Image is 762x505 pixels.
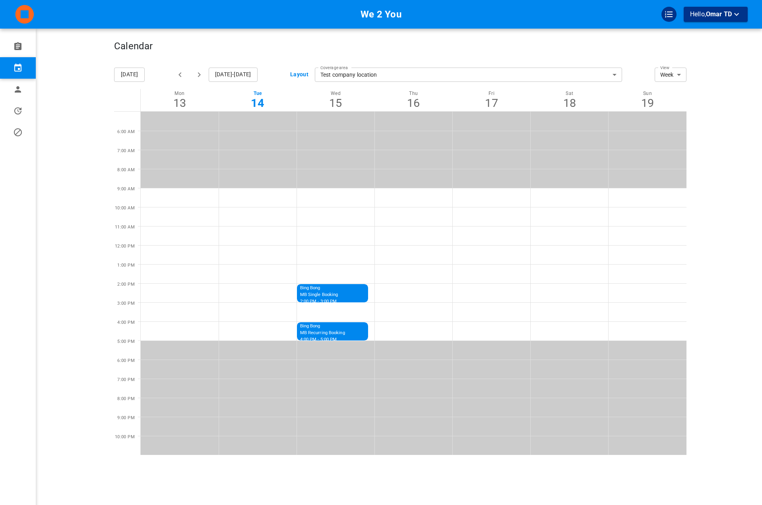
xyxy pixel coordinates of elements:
span: 5:00 PM [117,339,135,344]
span: 7:00 PM [117,377,135,382]
span: 8:00 AM [117,167,135,172]
p: Fri [453,91,531,96]
p: Tue [219,91,297,96]
span: 7:00 AM [117,148,135,153]
span: 2:00 PM [117,282,135,287]
p: Hello, [690,10,741,19]
p: Thu [374,91,452,96]
span: 3:00 PM [117,301,135,306]
div: QuickStart Guide [661,7,677,22]
button: Hello,Omar TD [684,7,748,22]
span: 4:00 PM [117,320,135,325]
div: Test company location [315,71,622,79]
p: MB Single Booking [300,292,374,298]
div: 16 [374,96,452,110]
div: 17 [453,96,531,110]
span: 10:00 AM [115,205,135,211]
div: 13 [141,96,219,110]
p: 2:00 PM - 3:00 PM [300,298,374,305]
p: Bing Bong [300,285,374,292]
span: 9:00 PM [117,415,135,420]
span: 10:00 PM [115,434,135,439]
div: 18 [531,96,609,110]
div: 14 [219,96,297,110]
p: 4:00 PM - 5:00 PM [300,337,374,343]
span: 6:00 PM [117,358,135,363]
p: Mon [141,91,219,96]
p: Sat [531,91,609,96]
button: [DATE] [114,68,145,82]
h4: Calendar [114,41,153,52]
p: Sun [609,91,686,96]
span: 8:00 PM [117,396,135,401]
div: Week [655,71,686,79]
button: Layout [290,70,308,79]
img: company-logo [14,4,35,24]
p: MB Recurring Booking [300,330,374,337]
p: Bing Bong [300,323,374,330]
button: [DATE]-[DATE] [209,68,258,82]
span: 6:00 AM [117,129,135,134]
span: Omar TD [706,10,732,18]
div: 15 [297,96,374,110]
label: Coverage area [320,62,348,71]
p: Wed [297,91,374,96]
div: 19 [609,96,686,110]
span: 12:00 PM [115,244,135,249]
span: 11:00 AM [115,224,135,230]
label: View [660,62,669,71]
span: 9:00 AM [117,186,135,192]
span: 1:00 PM [117,263,135,268]
h6: We 2 You [361,7,401,22]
